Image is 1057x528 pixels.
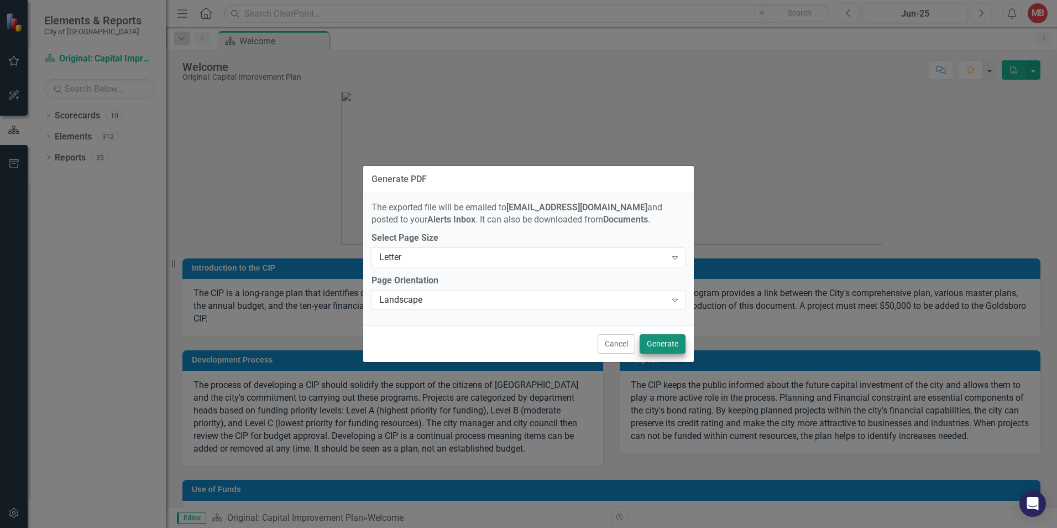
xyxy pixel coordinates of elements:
[603,214,648,225] strong: Documents
[427,214,475,225] strong: Alerts Inbox
[598,334,635,354] button: Cancel
[379,251,666,264] div: Letter
[371,174,427,184] div: Generate PDF
[371,275,686,287] label: Page Orientation
[1019,490,1046,517] div: Open Intercom Messenger
[640,334,686,354] button: Generate
[506,202,647,213] strong: [EMAIL_ADDRESS][DOMAIN_NAME]
[379,294,666,307] div: Landscape
[371,232,686,245] label: Select Page Size
[371,202,662,225] span: The exported file will be emailed to and posted to your . It can also be downloaded from .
